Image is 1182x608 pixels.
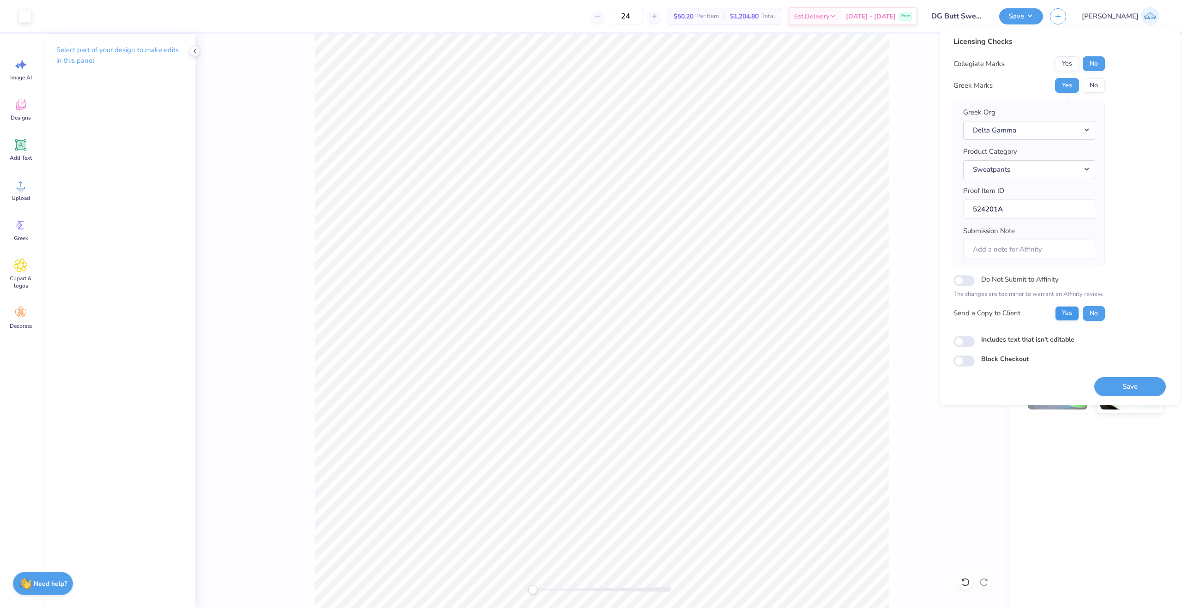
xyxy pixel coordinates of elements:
img: Josephine Amber Orros [1141,7,1159,25]
button: Save [999,8,1043,24]
button: Yes [1055,306,1079,321]
span: Est. Delivery [794,12,829,21]
div: Send a Copy to Client [953,308,1020,319]
span: Decorate [10,322,32,330]
span: Greek [14,235,28,242]
button: Yes [1055,78,1079,93]
label: Submission Note [963,226,1015,236]
input: Untitled Design [924,7,992,25]
button: No [1083,56,1105,71]
span: Image AI [10,74,32,81]
a: [PERSON_NAME] [1078,7,1164,25]
div: Licensing Checks [953,36,1105,47]
button: No [1083,78,1105,93]
label: Greek Org [963,107,995,118]
span: Add Text [10,154,32,162]
button: Save [1094,377,1166,396]
span: Upload [12,194,30,202]
span: $50.20 [674,12,694,21]
input: – – [608,8,644,24]
span: Clipart & logos [6,275,36,289]
span: Designs [11,114,31,121]
p: The changes are too minor to warrant an Affinity review. [953,290,1105,299]
strong: Need help? [34,579,67,588]
button: Yes [1055,56,1079,71]
span: $1,204.80 [730,12,759,21]
div: Accessibility label [528,585,537,594]
label: Proof Item ID [963,186,1004,196]
p: Select part of your design to make edits in this panel [56,45,180,66]
label: Block Checkout [981,354,1029,364]
button: Delta Gamma [963,121,1095,140]
button: Sweatpants [963,160,1095,179]
span: Total [761,12,775,21]
div: Greek Marks [953,80,993,91]
label: Do Not Submit to Affinity [981,273,1059,285]
label: Product Category [963,146,1017,157]
button: No [1083,306,1105,321]
label: Includes text that isn't editable [981,335,1074,344]
input: Add a note for Affinity [963,240,1095,259]
span: [PERSON_NAME] [1082,11,1139,22]
span: [DATE] - [DATE] [846,12,896,21]
span: Per Item [696,12,719,21]
div: Collegiate Marks [953,59,1005,69]
span: Free [901,13,910,19]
